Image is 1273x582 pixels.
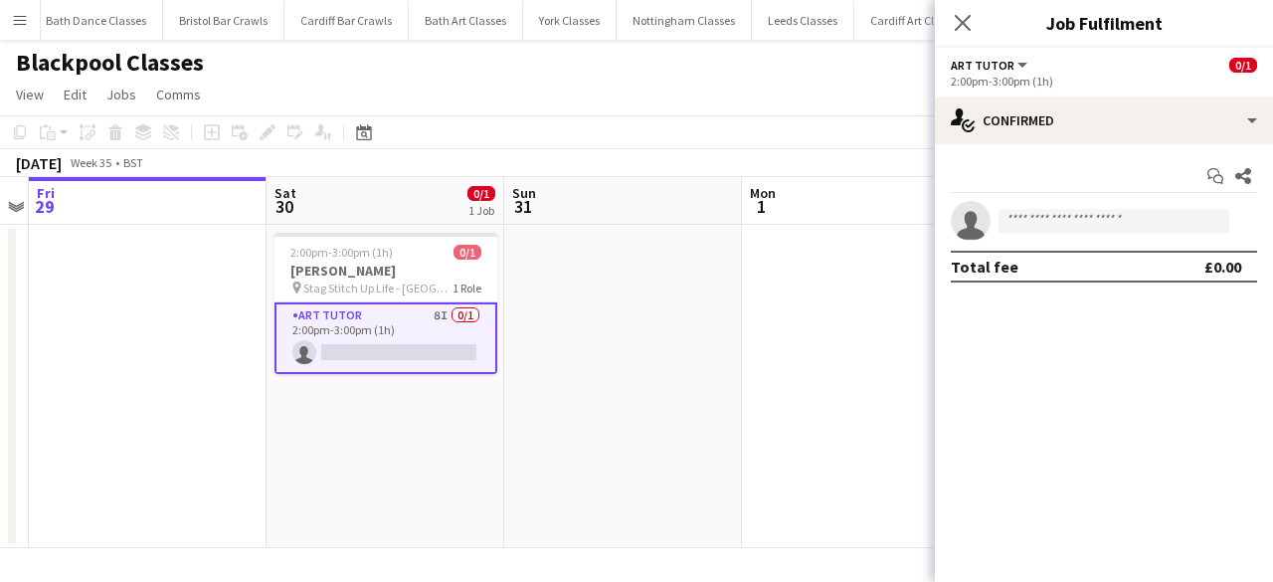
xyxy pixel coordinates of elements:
[951,257,1018,277] div: Total fee
[123,155,143,170] div: BST
[512,184,536,202] span: Sun
[454,245,481,260] span: 0/1
[747,195,776,218] span: 1
[56,82,94,107] a: Edit
[1204,257,1241,277] div: £0.00
[935,97,1273,144] div: Confirmed
[16,153,62,173] div: [DATE]
[98,82,144,107] a: Jobs
[303,281,453,295] span: Stag Stitch Up Life - [GEOGRAPHIC_DATA]
[617,1,752,40] button: Nottingham Classes
[951,58,1014,73] span: Art Tutor
[30,1,163,40] button: Bath Dance Classes
[951,74,1257,89] div: 2:00pm-3:00pm (1h)
[752,1,854,40] button: Leeds Classes
[156,86,201,103] span: Comms
[163,1,284,40] button: Bristol Bar Crawls
[8,82,52,107] a: View
[750,184,776,202] span: Mon
[66,155,115,170] span: Week 35
[274,184,296,202] span: Sat
[274,233,497,374] app-job-card: 2:00pm-3:00pm (1h)0/1[PERSON_NAME] Stag Stitch Up Life - [GEOGRAPHIC_DATA]1 RoleArt Tutor8I0/12:0...
[34,195,55,218] span: 29
[523,1,617,40] button: York Classes
[935,10,1273,36] h3: Job Fulfilment
[509,195,536,218] span: 31
[854,1,979,40] button: Cardiff Art Classes
[274,262,497,280] h3: [PERSON_NAME]
[290,245,393,260] span: 2:00pm-3:00pm (1h)
[148,82,209,107] a: Comms
[951,58,1030,73] button: Art Tutor
[272,195,296,218] span: 30
[467,186,495,201] span: 0/1
[37,184,55,202] span: Fri
[106,86,136,103] span: Jobs
[274,302,497,374] app-card-role: Art Tutor8I0/12:00pm-3:00pm (1h)
[64,86,87,103] span: Edit
[409,1,523,40] button: Bath Art Classes
[453,281,481,295] span: 1 Role
[16,48,204,78] h1: Blackpool Classes
[468,203,494,218] div: 1 Job
[16,86,44,103] span: View
[1229,58,1257,73] span: 0/1
[284,1,409,40] button: Cardiff Bar Crawls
